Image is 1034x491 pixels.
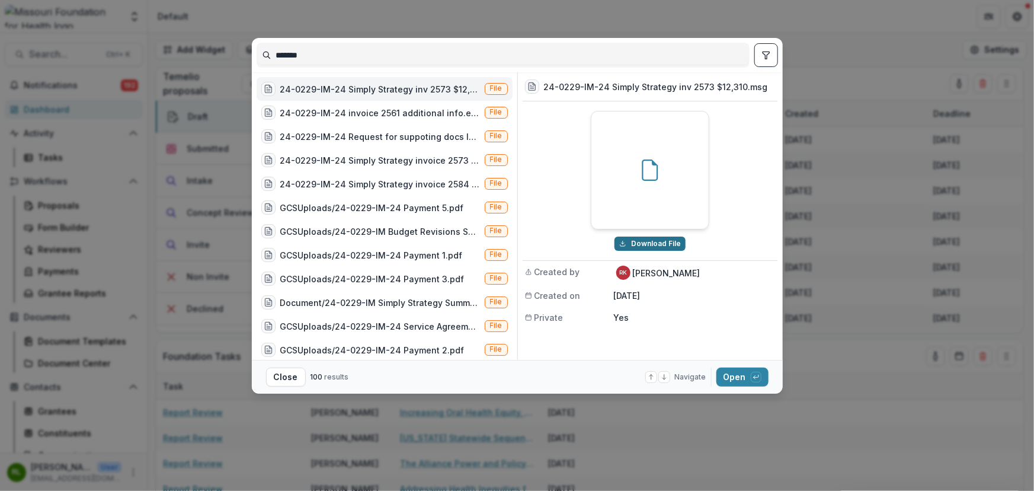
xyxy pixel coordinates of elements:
[754,43,778,67] button: toggle filters
[280,249,463,262] div: GCSUploads/24-0229-IM-24 Payment 1.pdf
[280,83,480,95] div: 24-0229-IM-24 Simply Strategy inv 2573 $12,310.msg
[490,250,502,259] span: File
[490,298,502,306] span: File
[490,84,502,93] span: File
[280,154,480,167] div: 24-0229-IM-24 Simply Strategy invoice 2573 12,310.00.pdf
[280,273,465,285] div: GCSUploads/24-0229-IM-24 Payment 3.pdf
[614,289,776,302] p: [DATE]
[614,237,686,251] button: Download 24-0229-IM-24 Simply Strategy inv 2573 $12,310.msg
[490,321,502,330] span: File
[544,81,768,93] h3: 24-0229-IM-24 Simply Strategy inv 2573 $12,310.msg
[716,368,769,387] button: Open
[614,311,776,324] p: Yes
[490,203,502,211] span: File
[266,368,306,387] button: Close
[534,311,564,324] span: Private
[280,107,480,119] div: 24-0229-IM-24 invoice 2561 additional info.eml
[490,345,502,353] span: File
[675,372,706,382] span: Navigate
[280,296,480,309] div: Document/24-0229-IM Simply Strategy Summary Form_ver_1.docx
[280,344,465,356] div: GCSUploads/24-0229-IM-24 Payment 2.pdf
[534,266,580,278] span: Created by
[310,372,323,381] span: 100
[490,108,502,116] span: File
[280,178,480,190] div: 24-0229-IM-24 Simply Strategy invoice 2584 13,075.21.pdf
[490,132,502,140] span: File
[490,179,502,187] span: File
[325,372,349,381] span: results
[490,155,502,164] span: File
[280,225,480,238] div: GCSUploads/24-0229-IM Budget Revisions SSLLC.docx
[534,289,581,302] span: Created on
[633,267,700,279] p: [PERSON_NAME]
[490,274,502,282] span: File
[490,227,502,235] span: File
[619,270,627,276] div: Renee Klann
[280,202,464,214] div: GCSUploads/24-0229-IM-24 Payment 5.pdf
[280,320,480,333] div: GCSUploads/24-0229-IM-24 Service Agreement.pdf
[280,130,480,143] div: 24-0229-IM-24 Request for suppoting docs INV2561.eml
